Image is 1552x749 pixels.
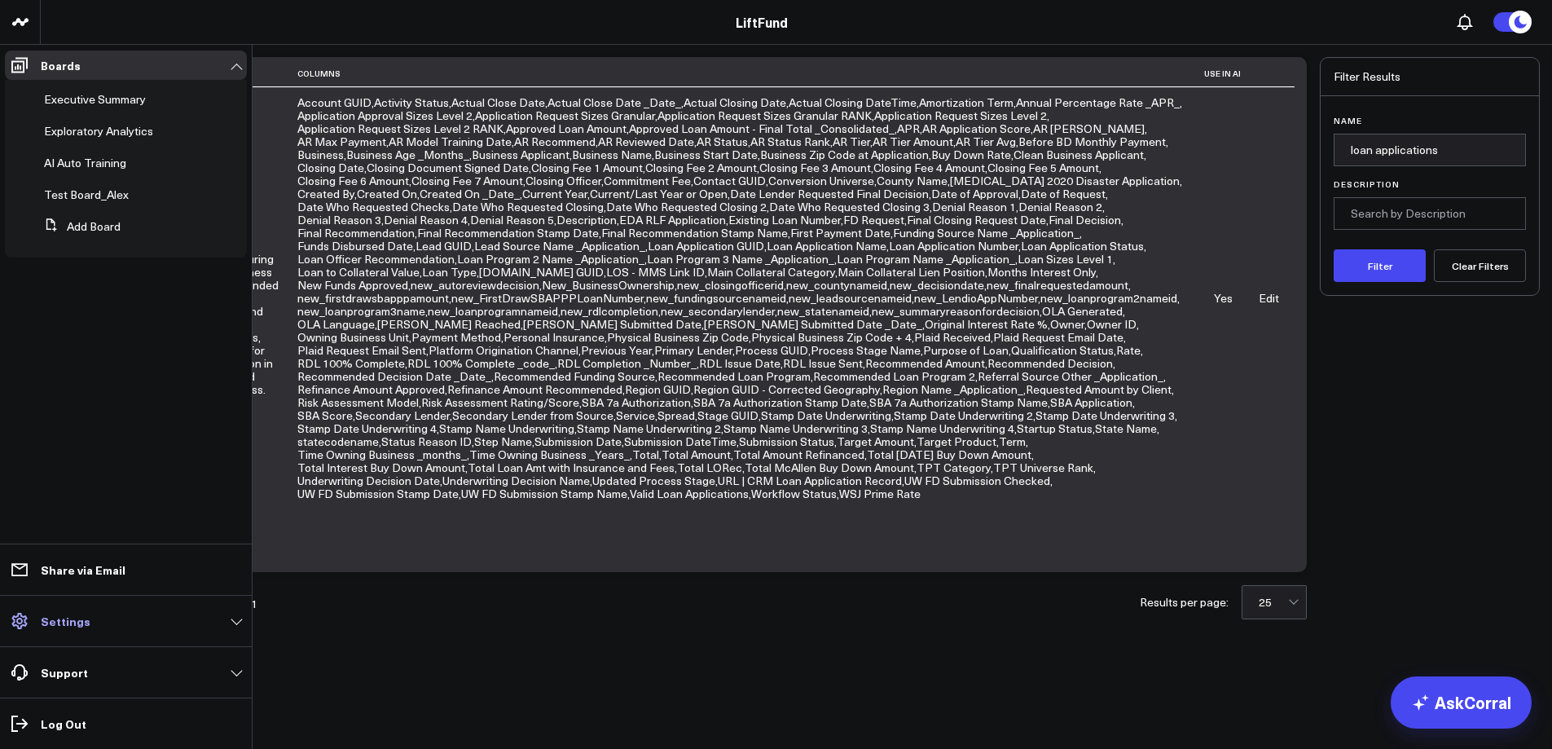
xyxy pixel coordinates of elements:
[704,316,922,332] span: [PERSON_NAME] Submitted Date _Date_
[914,329,991,345] span: Plaid Received
[581,342,652,358] span: Previous Year
[572,147,654,162] span: ,
[37,212,121,241] button: Add Board
[451,290,644,306] span: new_FirstDrawSBAPPPLoanNumber
[297,199,452,214] span: ,
[843,212,904,227] span: FD Request
[428,303,558,319] span: new_loanprogramnameid
[525,173,604,188] span: ,
[297,212,381,227] span: Denial Reason 3
[922,121,1031,136] span: AR Application Score
[452,199,604,214] span: Date Who Requested Closing
[931,186,1018,201] span: Date of Approval
[768,173,877,188] span: ,
[522,186,590,201] span: ,
[789,290,914,306] span: ,
[297,173,411,188] span: ,
[606,264,705,280] span: LOS - MMS Link ID
[429,342,581,358] span: ,
[1021,186,1108,201] span: ,
[297,329,409,345] span: Owning Business Unit
[297,264,422,280] span: ,
[789,95,917,110] span: Actual Closing DateTime
[890,277,987,293] span: ,
[768,173,874,188] span: Conversion Universe
[677,277,784,293] span: new_closingofficerid
[932,199,1016,214] span: Denial Reason 1
[873,160,987,175] span: ,
[44,188,129,201] a: Test Board_Alex
[1049,212,1121,227] span: Final Decision
[647,251,837,267] span: ,
[572,147,652,162] span: Business Name
[547,95,681,110] span: Actual Close Date _Date_
[346,147,472,162] span: ,
[786,277,890,293] span: ,
[377,316,521,332] span: [PERSON_NAME] Reached
[1042,303,1125,319] span: ,
[919,95,1013,110] span: Amortization Term
[728,212,843,227] span: ,
[750,134,833,149] span: ,
[1013,147,1144,162] span: Clean Business Applicant
[601,225,788,240] span: Final Recommendation Stamp Name
[506,121,627,136] span: Approved Loan Amount
[297,251,455,267] span: Loan Officer Recommendation
[950,173,1180,188] span: [MEDICAL_DATA] 2020 Disaster Application
[415,238,472,253] span: Lead GUID
[648,238,764,253] span: Loan Application GUID
[44,91,146,107] span: Executive Summary
[297,238,415,253] span: ,
[457,251,644,267] span: Loan Program 2 Name _Application_
[890,277,984,293] span: new_decisiondate
[1391,676,1532,729] a: AskCorral
[297,160,364,175] span: Closing Date
[769,199,930,214] span: Date Who Requested Closing 3
[297,147,344,162] span: Business
[561,303,658,319] span: new_rdlcompletion
[693,173,768,188] span: ,
[654,147,760,162] span: ,
[523,316,701,332] span: [PERSON_NAME] Submitted Date
[297,147,346,162] span: ,
[472,147,569,162] span: Business Applicant
[297,134,386,149] span: AR Max Payment
[759,160,873,175] span: ,
[987,160,1099,175] span: Closing Fee 5 Amount
[897,121,922,136] span: ,
[542,277,675,293] span: New_BusinessOwnership
[707,264,838,280] span: ,
[647,251,834,267] span: Loan Program 3 Name _Application_
[346,147,469,162] span: Business Age _Months_
[759,160,871,175] span: Closing Fee 3 Amount
[479,264,606,280] span: ,
[470,212,554,227] span: Denial Reason 5
[420,186,522,201] span: ,
[1018,199,1105,214] span: ,
[874,108,1049,123] span: ,
[474,238,648,253] span: ,
[1018,134,1166,149] span: Before BD Monthly Payment
[697,134,750,149] span: ,
[1042,303,1123,319] span: OLA Generated
[411,329,501,345] span: Payment Method
[297,186,354,201] span: Created By
[730,186,931,201] span: ,
[44,156,126,170] a: AI Auto Training
[428,303,561,319] span: ,
[1018,199,1102,214] span: Denial Reason 2
[1050,316,1084,332] span: Owner
[1334,134,1526,166] input: Search by Name
[41,563,125,576] p: Share via Email
[598,134,697,149] span: ,
[1334,179,1526,189] label: Description
[297,316,375,332] span: OLA Language
[297,277,411,293] span: ,
[297,186,357,201] span: ,
[420,186,520,201] span: Created On _Date_
[357,186,420,201] span: ,
[767,238,886,253] span: Loan Application Name
[384,212,468,227] span: Denial Reason 4
[606,199,769,214] span: ,
[44,155,126,170] span: AI Auto Training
